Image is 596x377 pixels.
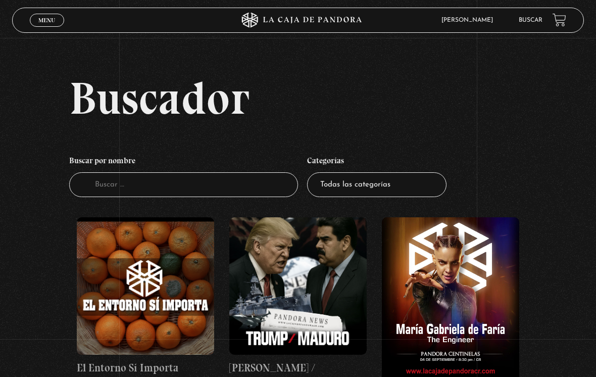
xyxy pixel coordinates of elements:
h4: Buscar por nombre [69,151,298,172]
span: [PERSON_NAME] [436,17,503,23]
h2: Buscador [69,75,584,121]
a: View your shopping cart [553,13,566,27]
span: Menu [38,17,55,23]
a: Buscar [519,17,542,23]
span: Cerrar [35,26,59,33]
h4: El Entorno Sí Importa [77,360,214,376]
a: El Entorno Sí Importa [77,217,214,375]
h4: Categorías [307,151,446,172]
